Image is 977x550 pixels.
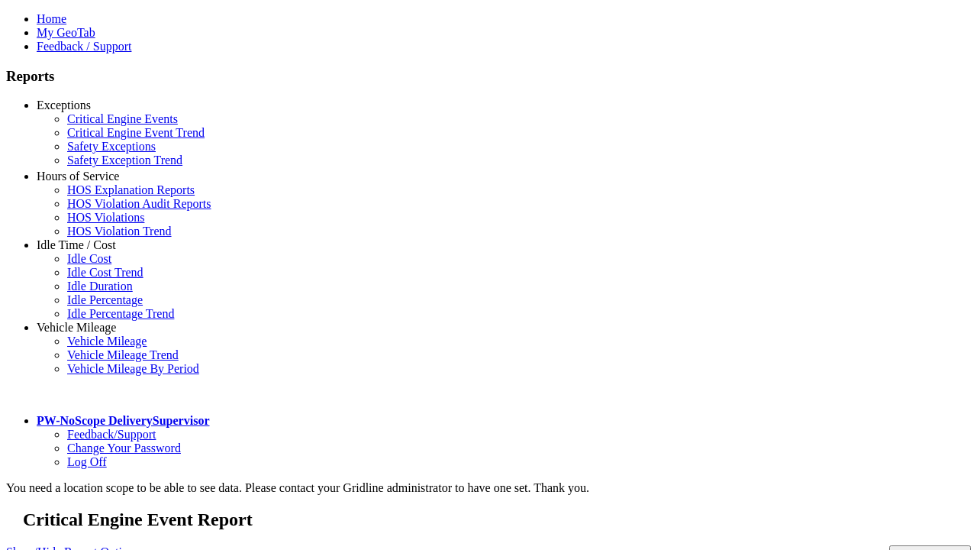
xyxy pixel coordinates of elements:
a: HOS Explanation Reports [67,183,195,196]
a: PW-NoScope DeliverySupervisor [37,414,209,427]
div: You need a location scope to be able to see data. Please contact your Gridline administrator to h... [6,481,971,495]
h2: Critical Engine Event Report [23,510,971,530]
a: Change Your Password [67,442,181,455]
a: Critical Engine Events [67,112,178,125]
a: Exceptions [37,99,91,112]
a: Idle Cost Trend [67,266,143,279]
h3: Reports [6,68,971,85]
a: Vehicle Mileage [67,335,147,348]
a: Idle Cost [67,252,111,265]
a: Idle Percentage Trend [67,307,174,320]
a: Idle Duration [67,280,133,293]
a: Home [37,12,66,25]
a: Log Off [67,455,107,468]
a: HOS Violation Trend [67,225,172,238]
a: Vehicle Mileage Trend [67,348,179,361]
a: My GeoTab [37,26,95,39]
a: Feedback / Support [37,40,131,53]
a: HOS Violation Audit Reports [67,197,211,210]
a: Safety Exceptions [67,140,156,153]
a: Idle Time / Cost [37,238,116,251]
a: Idle Percentage [67,293,143,306]
a: HOS Violations [67,211,144,224]
a: Feedback/Support [67,428,156,441]
a: Vehicle Mileage By Period [67,362,199,375]
a: Critical Engine Event Trend [67,126,205,139]
a: Hours of Service [37,170,119,183]
a: Vehicle Mileage [37,321,116,334]
a: Safety Exception Trend [67,154,182,167]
